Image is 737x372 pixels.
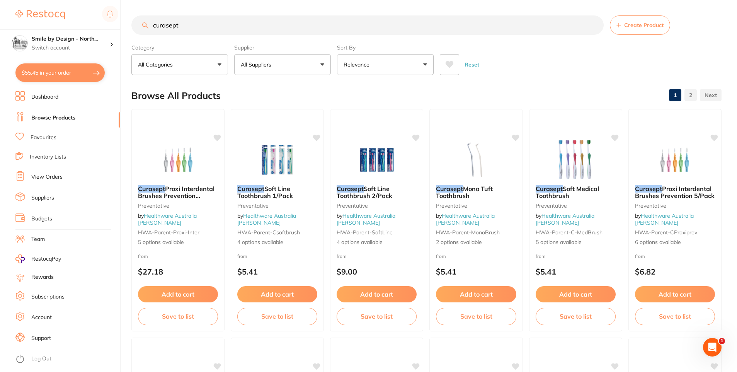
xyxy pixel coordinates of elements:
[138,61,176,68] p: All Categories
[138,185,165,193] em: Curasept
[237,308,317,325] button: Save to list
[536,239,616,246] span: 5 options available
[138,286,218,302] button: Add to cart
[15,10,65,19] img: Restocq Logo
[451,140,501,179] img: Curasept Mono Tuft Toothbrush
[138,212,197,226] a: Healthware Australia [PERSON_NAME]
[138,229,199,236] span: HWA-parent-Proxi-Inter
[237,229,300,236] span: HWA-parent-Csoftbrush
[237,286,317,302] button: Add to cart
[237,253,247,259] span: from
[237,212,296,226] span: by
[436,267,516,276] p: $5.41
[337,212,395,226] span: by
[536,212,594,226] a: Healthware Australia [PERSON_NAME]
[635,203,715,209] small: Preventative
[31,314,52,321] a: Account
[436,185,493,200] span: Mono Tuft Toothbrush
[337,239,417,246] span: 4 options available
[337,253,347,259] span: from
[32,44,110,52] p: Switch account
[436,229,500,236] span: HWA-parent-MonoBrush
[635,185,715,200] span: Proxi Interdental Brushes Prevention 5/Pack
[536,212,594,226] span: by
[344,61,373,68] p: Relevance
[635,253,645,259] span: from
[337,185,392,200] span: Soft Line Toothbrush 2/Pack
[436,185,516,200] b: Curasept Mono Tuft Toothbrush
[237,185,293,200] span: Soft Line Toothbrush 1/Pack
[337,54,434,75] button: Relevance
[237,212,296,226] a: Healthware Australia [PERSON_NAME]
[635,308,715,325] button: Save to list
[138,308,218,325] button: Save to list
[15,254,61,263] a: RestocqPay
[131,15,604,35] input: Search Products
[436,253,446,259] span: from
[624,22,664,28] span: Create Product
[436,212,495,226] a: Healthware Australia [PERSON_NAME]
[30,153,66,161] a: Inventory Lists
[436,203,516,209] small: Preventative
[138,185,218,200] b: Curasept Proxi Interdental Brushes Prevention 25/Pack
[234,54,331,75] button: All Suppliers
[31,194,54,202] a: Suppliers
[237,239,317,246] span: 4 options available
[31,334,51,342] a: Support
[237,185,317,200] b: Curasept Soft Line Toothbrush 1/Pack
[610,15,670,35] button: Create Product
[138,212,197,226] span: by
[337,212,395,226] a: Healthware Australia [PERSON_NAME]
[138,267,218,276] p: $27.18
[31,273,54,281] a: Rewards
[12,36,27,51] img: Smile by Design - North Sydney
[635,286,715,302] button: Add to cart
[352,140,402,179] img: Curasept Soft Line Toothbrush 2/Pack
[131,90,221,101] h2: Browse All Products
[138,239,218,246] span: 5 options available
[635,267,715,276] p: $6.82
[536,267,616,276] p: $5.41
[436,212,495,226] span: by
[31,93,58,101] a: Dashboard
[31,235,45,243] a: Team
[234,44,331,51] label: Supplier
[536,203,616,209] small: Preventative
[15,353,118,365] button: Log Out
[635,229,697,236] span: HWA-parent-CProxiprev
[31,293,65,301] a: Subscriptions
[536,185,616,200] b: Curasept Soft Medical Toothbrush
[650,140,700,179] img: Curasept Proxi Interdental Brushes Prevention 5/Pack
[131,44,228,51] label: Category
[635,185,662,193] em: Curasept
[237,203,317,209] small: Preventative
[237,185,264,193] em: Curasept
[241,61,274,68] p: All Suppliers
[436,308,516,325] button: Save to list
[31,215,52,223] a: Budgets
[436,239,516,246] span: 2 options available
[719,338,725,344] span: 1
[15,63,105,82] button: $55.45 in your order
[31,173,63,181] a: View Orders
[138,185,214,207] span: Proxi Interdental Brushes Prevention 25/Pack
[237,267,317,276] p: $5.41
[462,54,482,75] button: Reset
[32,35,110,43] h4: Smile by Design - North Sydney
[15,6,65,24] a: Restocq Logo
[138,203,218,209] small: Preventative
[703,338,722,357] iframe: Intercom live chat
[337,286,417,302] button: Add to cart
[337,185,364,193] em: Curasept
[31,134,56,142] a: Favourites
[131,54,228,75] button: All Categories
[337,185,417,200] b: Curasept Soft Line Toothbrush 2/Pack
[337,44,434,51] label: Sort By
[15,254,25,263] img: RestocqPay
[31,255,61,263] span: RestocqPay
[31,114,75,122] a: Browse Products
[138,253,148,259] span: from
[337,267,417,276] p: $9.00
[635,212,694,226] a: Healthware Australia [PERSON_NAME]
[635,239,715,246] span: 6 options available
